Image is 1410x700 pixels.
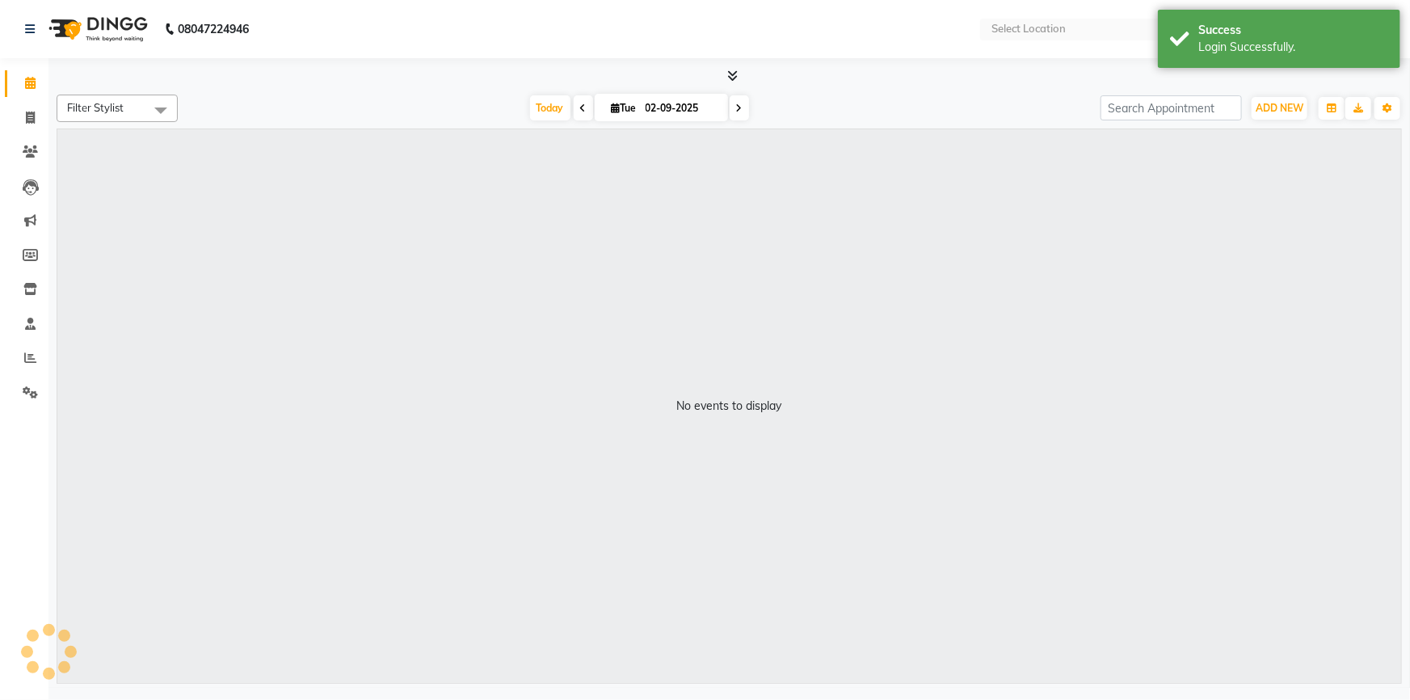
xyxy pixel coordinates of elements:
[1198,39,1388,56] div: Login Successfully.
[530,95,570,120] span: Today
[608,102,641,114] span: Tue
[41,6,152,52] img: logo
[991,21,1066,37] div: Select Location
[677,398,782,415] div: No events to display
[1101,95,1242,120] input: Search Appointment
[1256,102,1303,114] span: ADD NEW
[1198,22,1388,39] div: Success
[1252,97,1307,120] button: ADD NEW
[67,101,124,114] span: Filter Stylist
[641,96,722,120] input: 2025-09-02
[178,6,249,52] b: 08047224946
